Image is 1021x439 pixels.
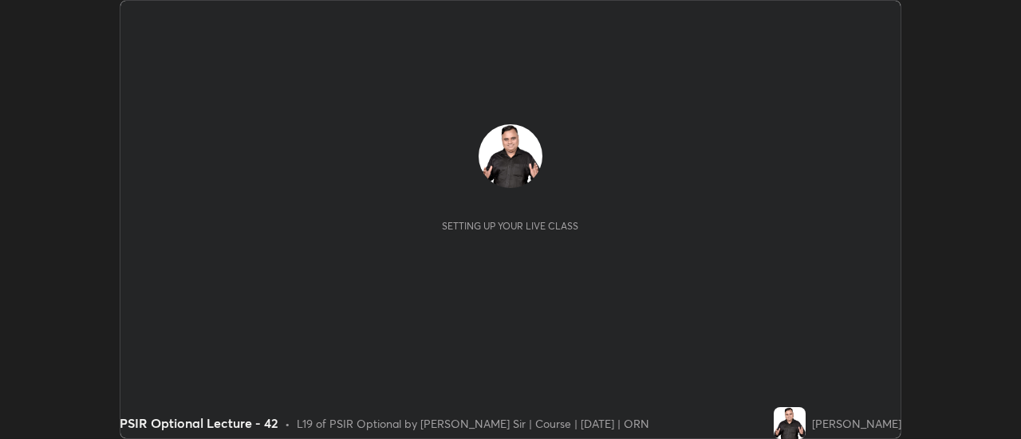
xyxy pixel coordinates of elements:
div: [PERSON_NAME] [812,415,901,432]
div: L19 of PSIR Optional by [PERSON_NAME] Sir | Course | [DATE] | ORN [297,415,649,432]
div: • [285,415,290,432]
img: aed9397031234642927b8803da5f0da3.jpg [479,124,542,188]
div: Setting up your live class [442,220,578,232]
div: PSIR Optional Lecture - 42 [120,414,278,433]
img: aed9397031234642927b8803da5f0da3.jpg [774,407,806,439]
